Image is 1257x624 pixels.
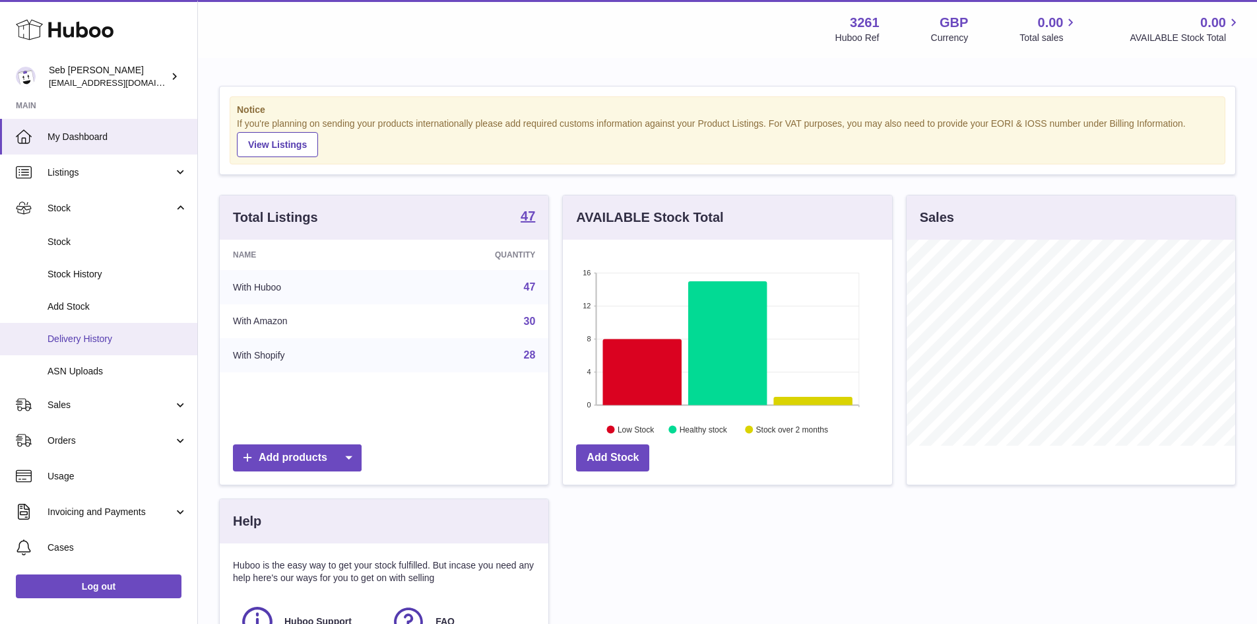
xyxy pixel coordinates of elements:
[756,425,828,434] text: Stock over 2 months
[587,401,591,409] text: 0
[49,64,168,89] div: Seb [PERSON_NAME]
[49,77,194,88] span: [EMAIL_ADDRESS][DOMAIN_NAME]
[524,349,536,361] a: 28
[1200,14,1226,32] span: 0.00
[400,240,549,270] th: Quantity
[1130,14,1241,44] a: 0.00 AVAILABLE Stock Total
[237,132,318,157] a: View Listings
[48,131,187,143] span: My Dashboard
[576,209,723,226] h3: AVAILABLE Stock Total
[16,574,181,598] a: Log out
[920,209,954,226] h3: Sales
[237,104,1218,116] strong: Notice
[237,118,1218,157] div: If you're planning on sending your products internationally please add required customs informati...
[48,541,187,554] span: Cases
[680,425,728,434] text: Healthy stock
[835,32,880,44] div: Huboo Ref
[587,368,591,376] text: 4
[48,300,187,313] span: Add Stock
[220,304,400,339] td: With Amazon
[48,506,174,518] span: Invoicing and Payments
[1130,32,1241,44] span: AVAILABLE Stock Total
[48,333,187,345] span: Delivery History
[220,270,400,304] td: With Huboo
[233,209,318,226] h3: Total Listings
[521,209,535,223] strong: 47
[524,281,536,293] a: 47
[931,32,969,44] div: Currency
[48,434,174,447] span: Orders
[1019,32,1078,44] span: Total sales
[48,268,187,281] span: Stock History
[48,202,174,215] span: Stock
[48,399,174,411] span: Sales
[233,512,261,530] h3: Help
[1038,14,1064,32] span: 0.00
[850,14,880,32] strong: 3261
[220,338,400,372] td: With Shopify
[576,444,649,471] a: Add Stock
[220,240,400,270] th: Name
[48,365,187,378] span: ASN Uploads
[524,316,536,327] a: 30
[233,559,535,584] p: Huboo is the easy way to get your stock fulfilled. But incase you need any help here's our ways f...
[583,302,591,310] text: 12
[48,470,187,483] span: Usage
[940,14,968,32] strong: GBP
[48,166,174,179] span: Listings
[1019,14,1078,44] a: 0.00 Total sales
[583,269,591,277] text: 16
[587,335,591,343] text: 8
[233,444,362,471] a: Add products
[618,425,655,434] text: Low Stock
[48,236,187,248] span: Stock
[521,209,535,225] a: 47
[16,67,36,87] img: internalAdmin-3261@internal.huboo.com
